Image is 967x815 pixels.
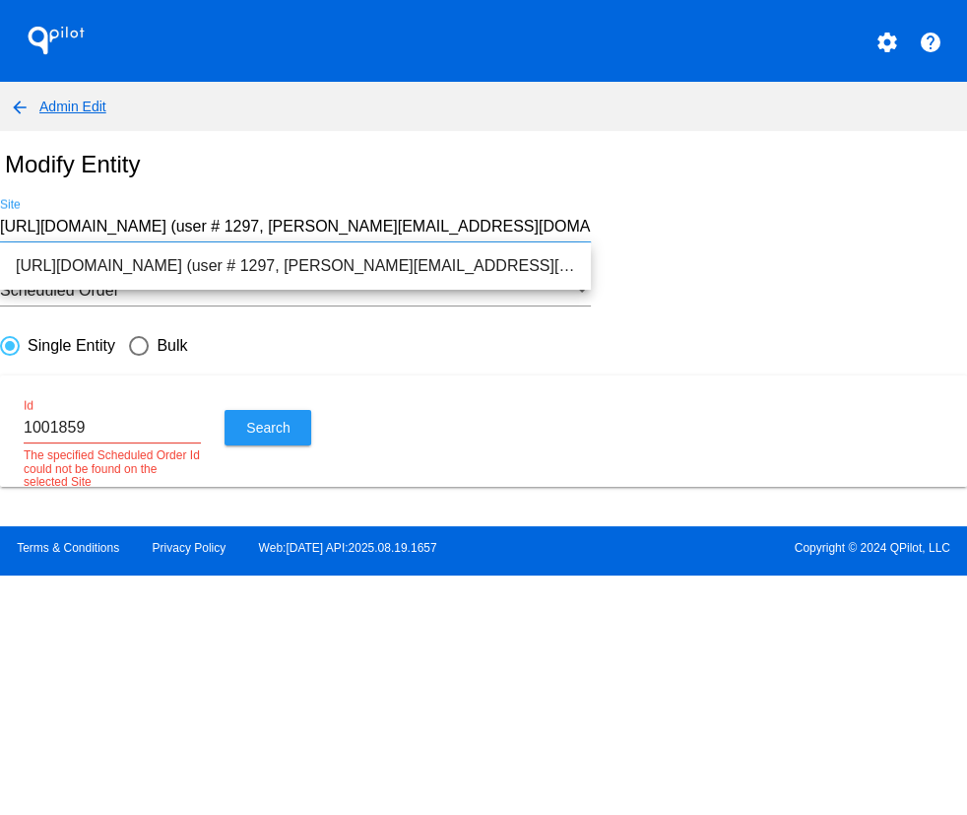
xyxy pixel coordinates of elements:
[24,419,201,437] input: Type an Id
[16,242,575,290] span: [URL][DOMAIN_NAME] (user # 1297, [PERSON_NAME][EMAIL_ADDRESS][DOMAIN_NAME]) - Production
[153,541,226,555] a: Privacy Policy
[17,21,96,60] h1: QPilot
[8,96,32,119] mat-icon: arrow_back
[500,541,950,555] span: Copyright © 2024 QPilot, LLC
[246,420,290,436] span: Search
[149,337,187,355] div: Bulk
[259,541,437,555] a: Web:[DATE] API:2025.08.19.1657
[5,151,140,178] h2: Modify Entity
[874,31,898,54] mat-icon: settings
[919,31,942,54] mat-icon: help
[20,337,115,355] div: Single Entity
[24,449,201,490] mat-error: The specified Scheduled Order Id could not be found on the selected Site
[17,541,119,555] a: Terms & Conditions
[225,410,311,445] button: Search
